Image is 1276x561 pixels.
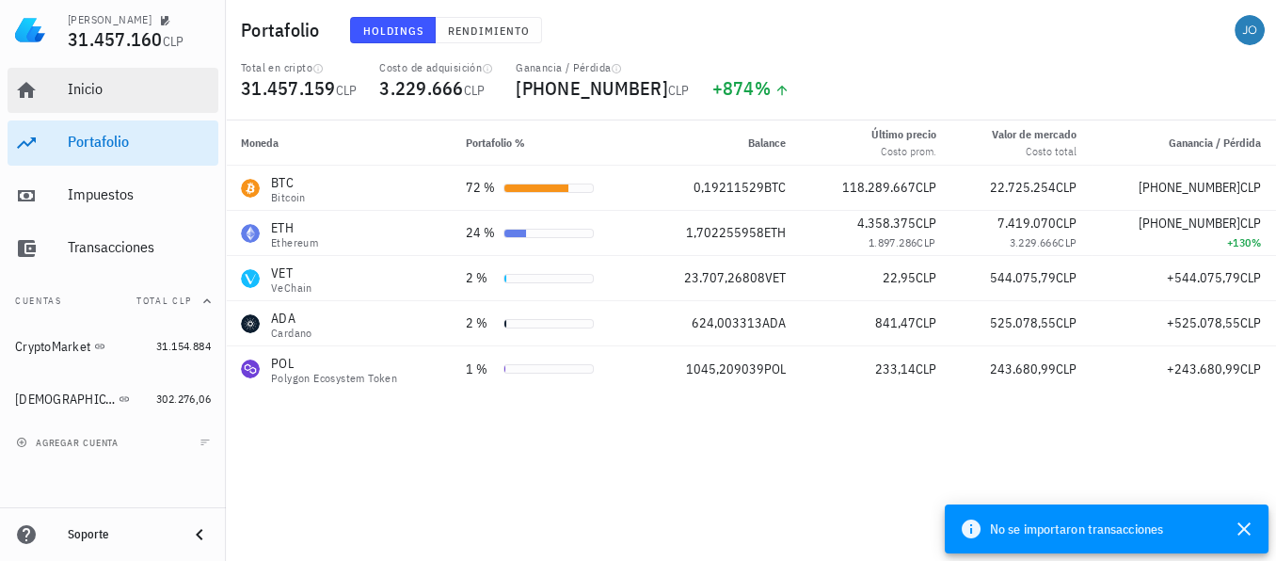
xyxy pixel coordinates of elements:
[871,126,936,143] div: Último precio
[762,314,786,331] span: ADA
[1240,361,1261,377] span: CLP
[1240,179,1261,196] span: CLP
[1056,215,1077,232] span: CLP
[1252,235,1261,249] span: %
[1139,215,1240,232] span: [PHONE_NUMBER]
[466,223,496,243] div: 24 %
[271,282,312,294] div: VeChain
[857,215,916,232] span: 4.358.375
[764,224,786,241] span: ETH
[764,179,786,196] span: BTC
[516,60,689,75] div: Ganancia / Pérdida
[241,179,260,198] div: BTC-icon
[842,179,916,196] span: 118.289.667
[241,360,260,378] div: POL-icon
[68,238,211,256] div: Transacciones
[241,75,336,101] span: 31.457.159
[516,75,668,101] span: [PHONE_NUMBER]
[271,173,306,192] div: BTC
[466,178,496,198] div: 72 %
[271,309,312,328] div: ADA
[916,269,936,286] span: CLP
[466,268,496,288] div: 2 %
[1235,15,1265,45] div: avatar
[271,354,397,373] div: POL
[1240,215,1261,232] span: CLP
[990,314,1056,331] span: 525.078,55
[11,433,127,452] button: agregar cuenta
[156,392,211,406] span: 302.276,06
[692,314,762,331] span: 624,003313
[997,215,1056,232] span: 7.419.070
[668,82,690,99] span: CLP
[379,60,493,75] div: Costo de adquisición
[916,361,936,377] span: CLP
[163,33,184,50] span: CLP
[8,173,218,218] a: Impuestos
[1056,269,1077,286] span: CLP
[755,75,771,101] span: %
[8,279,218,324] button: CuentasTotal CLP
[764,361,786,377] span: POL
[686,224,764,241] span: 1,702255958
[686,361,764,377] span: 1045,209039
[241,269,260,288] div: VET-icon
[241,15,327,45] h1: Portafolio
[350,17,437,43] button: Holdings
[916,314,936,331] span: CLP
[8,324,218,369] a: CryptoMarket 31.154.884
[990,179,1056,196] span: 22.725.254
[464,82,486,99] span: CLP
[15,339,90,355] div: CryptoMarket
[15,15,45,45] img: LedgiFi
[875,361,916,377] span: 233,14
[1240,314,1261,331] span: CLP
[992,143,1077,160] div: Costo total
[917,235,935,249] span: CLP
[68,12,152,27] div: [PERSON_NAME]
[1167,269,1240,286] span: +544.075,79
[875,314,916,331] span: 841,47
[916,215,936,232] span: CLP
[8,120,218,166] a: Portafolio
[1139,179,1240,196] span: [PHONE_NUMBER]
[156,339,211,353] span: 31.154.884
[1010,235,1059,249] span: 3.229.666
[15,392,115,408] div: [DEMOGRAPHIC_DATA]
[916,179,936,196] span: CLP
[1169,136,1261,150] span: Ganancia / Pérdida
[8,68,218,113] a: Inicio
[712,79,790,98] div: +874
[436,17,542,43] button: Rendimiento
[990,269,1056,286] span: 544.075,79
[336,82,358,99] span: CLP
[68,133,211,151] div: Portafolio
[68,527,173,542] div: Soporte
[68,185,211,203] div: Impuestos
[990,361,1056,377] span: 243.680,99
[447,24,530,38] span: Rendimiento
[869,235,917,249] span: 1.897.286
[1167,361,1240,377] span: +243.680,99
[466,360,496,379] div: 1 %
[765,269,786,286] span: VET
[748,136,786,150] span: Balance
[1167,314,1240,331] span: +525.078,55
[271,373,397,384] div: Polygon Ecosystem Token
[271,264,312,282] div: VET
[271,192,306,203] div: Bitcoin
[642,120,801,166] th: Balance: Sin ordenar. Pulse para ordenar de forma ascendente.
[1240,269,1261,286] span: CLP
[694,179,764,196] span: 0,19211529
[1056,361,1077,377] span: CLP
[136,295,192,307] span: Total CLP
[271,237,318,248] div: Ethereum
[68,80,211,98] div: Inicio
[362,24,424,38] span: Holdings
[451,120,642,166] th: Portafolio %: Sin ordenar. Pulse para ordenar de forma ascendente.
[68,26,163,52] span: 31.457.160
[271,328,312,339] div: Cardano
[241,136,279,150] span: Moneda
[1092,120,1276,166] th: Ganancia / Pérdida: Sin ordenar. Pulse para ordenar de forma ascendente.
[1058,235,1077,249] span: CLP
